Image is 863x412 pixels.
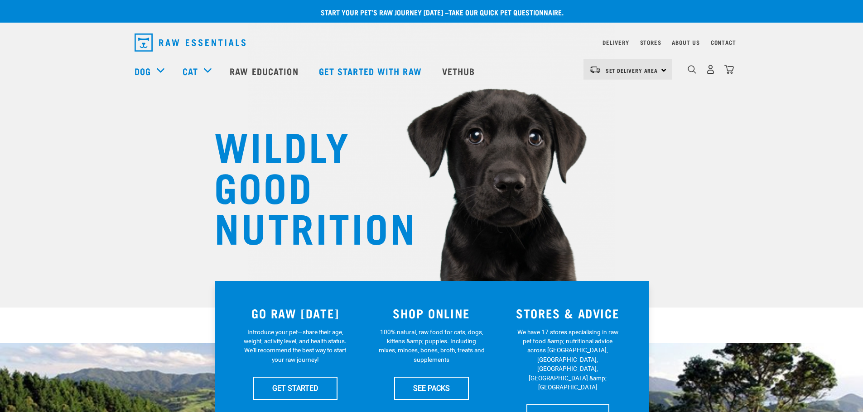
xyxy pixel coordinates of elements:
[233,306,358,320] h3: GO RAW [DATE]
[378,327,485,365] p: 100% natural, raw food for cats, dogs, kittens &amp; puppies. Including mixes, minces, bones, bro...
[515,327,621,392] p: We have 17 stores specialising in raw pet food &amp; nutritional advice across [GEOGRAPHIC_DATA],...
[706,65,715,74] img: user.png
[711,41,736,44] a: Contact
[448,10,564,14] a: take our quick pet questionnaire.
[242,327,348,365] p: Introduce your pet—share their age, weight, activity level, and health status. We'll recommend th...
[640,41,661,44] a: Stores
[433,53,487,89] a: Vethub
[606,69,658,72] span: Set Delivery Area
[369,306,494,320] h3: SHOP ONLINE
[214,124,395,246] h1: WILDLY GOOD NUTRITION
[127,30,736,55] nav: dropdown navigation
[394,377,469,399] a: SEE PACKS
[310,53,433,89] a: Get started with Raw
[603,41,629,44] a: Delivery
[505,306,631,320] h3: STORES & ADVICE
[135,64,151,78] a: Dog
[672,41,699,44] a: About Us
[221,53,309,89] a: Raw Education
[688,65,696,74] img: home-icon-1@2x.png
[724,65,734,74] img: home-icon@2x.png
[135,33,246,52] img: Raw Essentials Logo
[183,64,198,78] a: Cat
[253,377,337,399] a: GET STARTED
[589,66,601,74] img: van-moving.png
